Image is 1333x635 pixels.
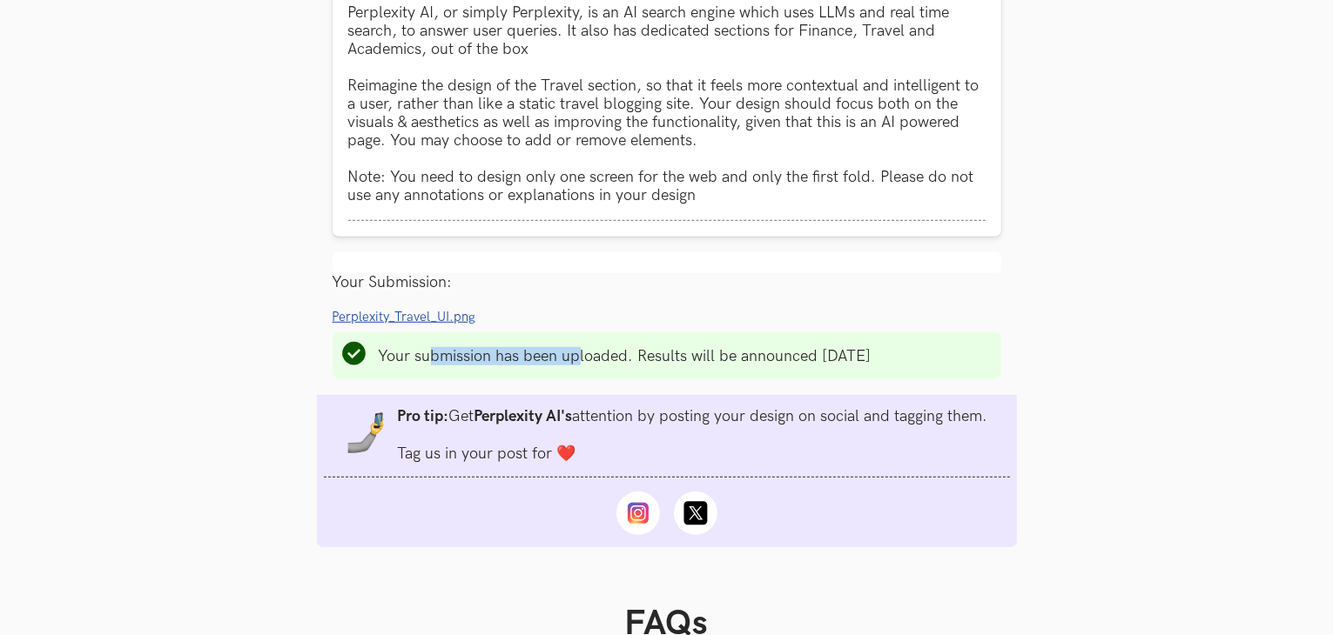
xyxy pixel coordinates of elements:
[333,273,1001,291] div: Your Submission:
[398,407,449,425] strong: Pro tip:
[346,412,387,454] img: mobile-in-hand.png
[475,407,573,425] strong: Perplexity AI's
[379,347,872,365] li: Your submission has been uploaded. Results will be announced [DATE]
[348,3,986,204] p: Perplexity AI, or simply Perplexity, is an AI search engine which uses LLMs and real time search,...
[333,307,487,325] a: Perplexity_Travel_UI.png
[398,407,988,463] li: Get attention by posting your design on social and tagging them. Tag us in your post for ❤️
[333,310,476,324] span: Perplexity_Travel_UI.png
